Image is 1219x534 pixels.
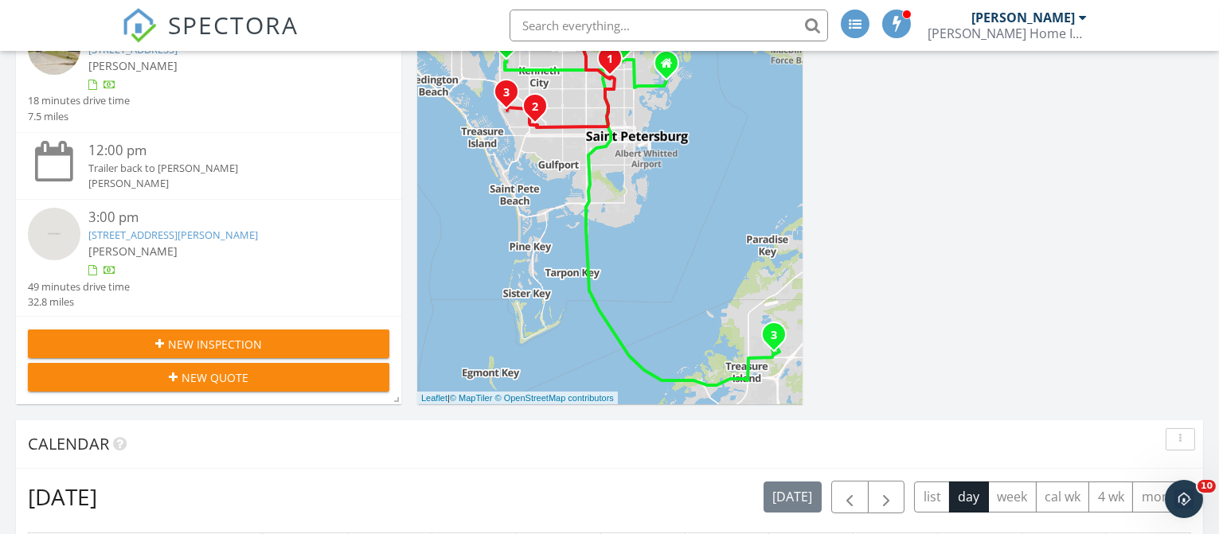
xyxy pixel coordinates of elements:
[88,42,178,57] a: [STREET_ADDRESS]
[28,363,389,392] button: New Quote
[88,208,360,228] div: 3:00 pm
[28,329,389,358] button: New Inspection
[421,393,447,403] a: Leaflet
[88,161,360,176] div: Trailer back to [PERSON_NAME]
[450,393,493,403] a: © MapTiler
[28,93,130,108] div: 18 minutes drive time
[28,22,389,124] a: 10:30 am [STREET_ADDRESS] [PERSON_NAME] 18 minutes drive time 7.5 miles
[914,481,950,513] button: list
[88,244,178,259] span: [PERSON_NAME]
[764,481,822,513] button: [DATE]
[532,102,538,113] i: 2
[28,294,130,310] div: 32.8 miles
[28,279,130,294] div: 49 minutes drive time
[28,481,97,513] h2: [DATE]
[1165,480,1203,518] iframe: Intercom live chat
[122,8,157,43] img: The Best Home Inspection Software - Spectora
[928,25,1087,41] div: Shelton Home Inspections
[535,106,545,115] div: 6362 7th Ave N, St. Petersburg, FL 33710
[28,208,80,260] img: streetview
[831,481,869,513] button: Previous day
[607,54,613,65] i: 1
[495,393,614,403] a: © OpenStreetMap contributors
[88,141,360,161] div: 12:00 pm
[1198,480,1216,493] span: 10
[868,481,905,513] button: Next day
[122,21,299,55] a: SPECTORA
[88,58,178,73] span: [PERSON_NAME]
[623,42,633,52] div: 6035 10th St N, St. Petersburg, FL 33703
[610,58,619,68] div: 4725 19th St N, St. Petersburg, FL 33714
[988,481,1037,513] button: week
[506,42,516,52] div: 6080 80th St N 109, St. Petersburg, FL 33709
[1132,481,1191,513] button: month
[28,109,130,124] div: 7.5 miles
[168,336,262,353] span: New Inspection
[971,10,1075,25] div: [PERSON_NAME]
[88,228,258,242] a: [STREET_ADDRESS][PERSON_NAME]
[949,481,989,513] button: day
[666,63,676,72] div: 4357 - 14th Way NE, St. Petersburg FL 33703
[168,8,299,41] span: SPECTORA
[1036,481,1090,513] button: cal wk
[771,330,777,341] i: 3
[774,334,783,344] div: 10003 Batchelder Terrace, Palmetto, FL 34221
[417,392,618,405] div: |
[510,10,828,41] input: Search everything...
[182,369,248,386] span: New Quote
[88,176,360,191] div: [PERSON_NAME]
[503,88,510,99] i: 3
[28,208,389,310] a: 3:00 pm [STREET_ADDRESS][PERSON_NAME] [PERSON_NAME] 49 minutes drive time 32.8 miles
[1088,481,1133,513] button: 4 wk
[506,92,516,101] div: 1818 Follow Thru Rd N, St. Petersburg, FL 33710
[28,433,109,454] span: Calendar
